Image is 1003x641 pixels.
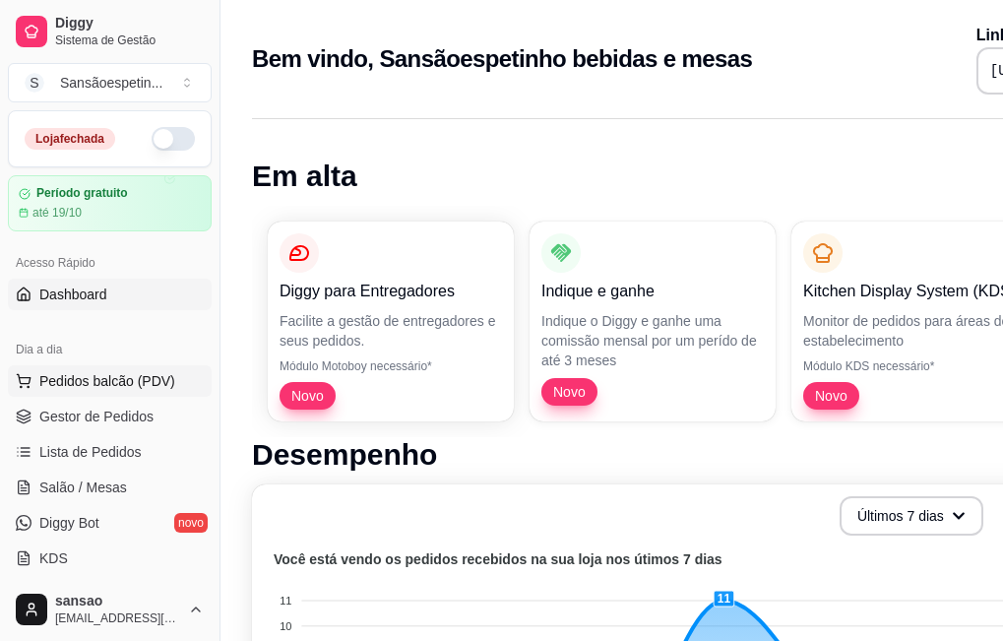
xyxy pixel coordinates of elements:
button: Últimos 7 dias [840,496,983,536]
a: Dashboard [8,279,212,310]
p: Diggy para Entregadores [280,280,502,303]
button: Indique e ganheIndique o Diggy e ganhe uma comissão mensal por um perído de até 3 mesesNovo [530,222,776,421]
tspan: 11 [280,595,291,607]
a: Salão / Mesas [8,472,212,503]
span: Novo [545,382,594,402]
a: KDS [8,543,212,574]
span: Dashboard [39,285,107,304]
button: Select a team [8,63,212,102]
button: sansao[EMAIL_ADDRESS][DOMAIN_NAME] [8,586,212,633]
p: Módulo Motoboy necessário* [280,358,502,374]
span: S [25,73,44,93]
tspan: 10 [280,620,291,632]
p: Indique o Diggy e ganhe uma comissão mensal por um perído de até 3 meses [541,311,764,370]
span: Novo [807,386,855,406]
span: KDS [39,548,68,568]
span: sansao [55,593,180,610]
button: Pedidos balcão (PDV) [8,365,212,397]
span: Diggy Bot [39,513,99,533]
div: Sansãoespetin ... [60,73,162,93]
span: [EMAIL_ADDRESS][DOMAIN_NAME] [55,610,180,626]
button: Diggy para EntregadoresFacilite a gestão de entregadores e seus pedidos.Módulo Motoboy necessário... [268,222,514,421]
a: Diggy Botnovo [8,507,212,539]
span: Sistema de Gestão [55,32,204,48]
h2: Bem vindo, Sansãoespetinho bebidas e mesas [252,43,752,75]
div: Loja fechada [25,128,115,150]
a: Gestor de Pedidos [8,401,212,432]
span: Novo [283,386,332,406]
a: Período gratuitoaté 19/10 [8,175,212,231]
text: Você está vendo os pedidos recebidos na sua loja nos útimos 7 dias [274,551,722,567]
div: Acesso Rápido [8,247,212,279]
a: Lista de Pedidos [8,436,212,468]
p: Facilite a gestão de entregadores e seus pedidos. [280,311,502,351]
span: Lista de Pedidos [39,442,142,462]
span: Pedidos balcão (PDV) [39,371,175,391]
article: Período gratuito [36,186,128,201]
article: até 19/10 [32,205,82,221]
span: Gestor de Pedidos [39,407,154,426]
a: DiggySistema de Gestão [8,8,212,55]
span: Salão / Mesas [39,478,127,497]
span: Diggy [55,15,204,32]
p: Indique e ganhe [541,280,764,303]
button: Alterar Status [152,127,195,151]
div: Dia a dia [8,334,212,365]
